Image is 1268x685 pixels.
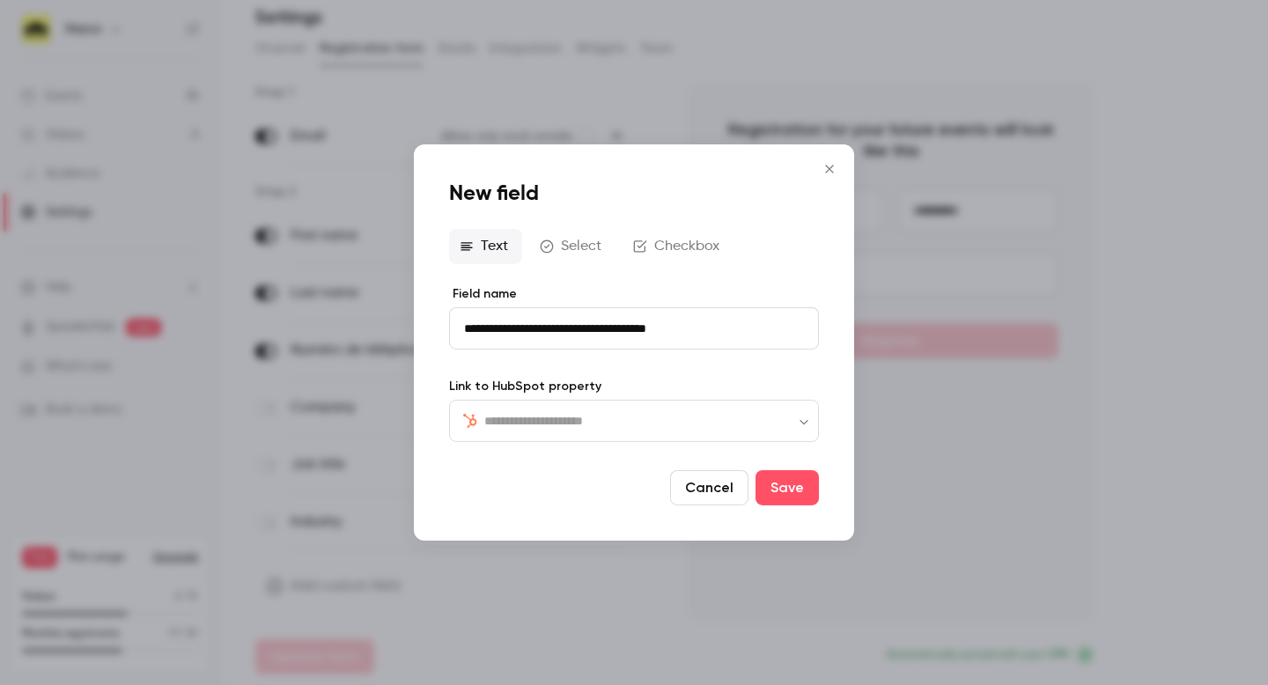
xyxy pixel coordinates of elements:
[449,229,522,264] button: Text
[812,151,847,187] button: Close
[795,413,813,431] button: Open
[449,180,819,208] h1: New field
[756,470,819,505] button: Save
[449,285,819,303] label: Field name
[529,229,616,264] button: Select
[449,378,819,395] label: Link to HubSpot property
[670,470,748,505] button: Cancel
[623,229,734,264] button: Checkbox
